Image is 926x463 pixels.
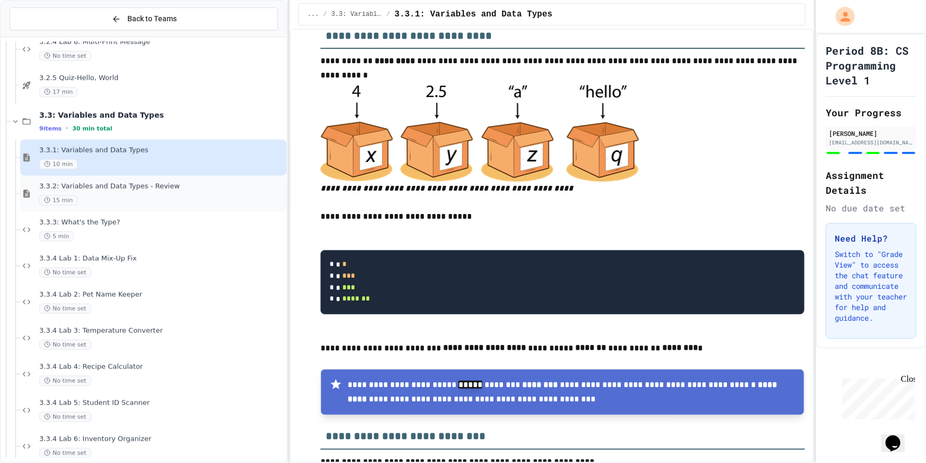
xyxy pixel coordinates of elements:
[39,74,284,83] span: 3.2.5 Quiz-Hello, World
[72,125,112,132] span: 30 min total
[835,249,907,323] p: Switch to "Grade View" to access the chat feature and communicate with your teacher for help and ...
[39,195,77,205] span: 15 min
[39,146,284,155] span: 3.3.1: Variables and Data Types
[39,51,91,61] span: No time set
[829,128,913,138] div: [PERSON_NAME]
[826,43,916,88] h1: Period 8B: CS Programming Level 1
[838,374,915,419] iframe: chat widget
[39,327,284,336] span: 3.3.4 Lab 3: Temperature Converter
[39,125,62,132] span: 9 items
[323,10,327,19] span: /
[829,139,913,147] div: [EMAIL_ADDRESS][DOMAIN_NAME]
[39,363,284,372] span: 3.3.4 Lab 4: Recipe Calculator
[39,231,74,242] span: 5 min
[127,13,177,24] span: Back to Teams
[39,376,91,386] span: No time set
[39,435,284,444] span: 3.3.4 Lab 6: Inventory Organizer
[386,10,390,19] span: /
[39,268,91,278] span: No time set
[39,254,284,263] span: 3.3.4 Lab 1: Data Mix-Up Fix
[307,10,319,19] span: ...
[825,4,858,29] div: My Account
[835,232,907,245] h3: Need Help?
[39,340,91,350] span: No time set
[395,8,553,21] span: 3.3.1: Variables and Data Types
[826,105,916,120] h2: Your Progress
[39,412,91,422] span: No time set
[881,421,915,452] iframe: chat widget
[39,218,284,227] span: 3.3.3: What's the Type?
[39,87,77,97] span: 17 min
[39,448,91,458] span: No time set
[39,38,284,47] span: 3.2.4 Lab 6: Multi-Print Message
[39,182,284,191] span: 3.3.2: Variables and Data Types - Review
[39,290,284,299] span: 3.3.4 Lab 2: Pet Name Keeper
[826,202,916,215] div: No due date set
[66,124,68,133] span: •
[39,110,284,120] span: 3.3: Variables and Data Types
[826,168,916,198] h2: Assignment Details
[331,10,382,19] span: 3.3: Variables and Data Types
[39,159,77,169] span: 10 min
[39,304,91,314] span: No time set
[10,7,278,30] button: Back to Teams
[39,399,284,408] span: 3.3.4 Lab 5: Student ID Scanner
[4,4,73,67] div: Chat with us now!Close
